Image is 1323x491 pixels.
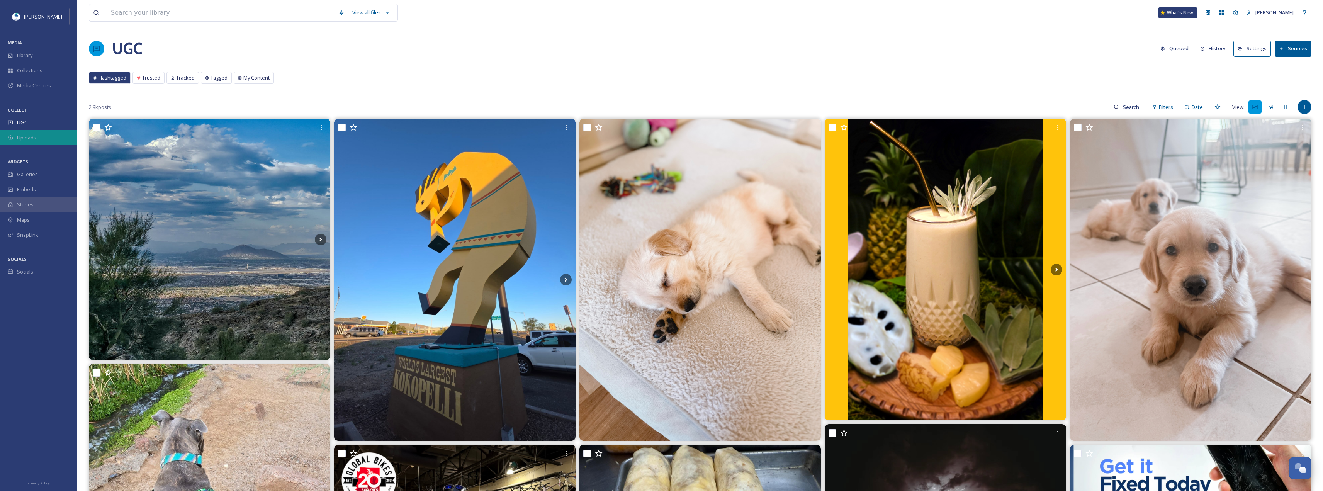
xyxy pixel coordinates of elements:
[1157,41,1196,56] a: Queued
[17,231,38,239] span: SnapLink
[176,74,195,82] span: Tracked
[24,13,62,20] span: [PERSON_NAME]
[1119,99,1144,115] input: Search
[243,74,270,82] span: My Content
[1243,5,1298,20] a: [PERSON_NAME]
[17,119,27,126] span: UGC
[348,5,394,20] a: View all files
[112,37,142,60] a: UGC
[17,186,36,193] span: Embeds
[1159,104,1173,111] span: Filters
[1233,41,1271,56] button: Settings
[334,119,576,440] img: Worlds Largest Kokopelli / Sunset point (at sunrise) / Camp Verde. . (10/8) . #az #arizona #aband...
[8,256,27,262] span: SOCIALS
[17,82,51,89] span: Media Centres
[1255,9,1294,16] span: [PERSON_NAME]
[1192,104,1203,111] span: Date
[1157,41,1192,56] button: Queued
[8,107,27,113] span: COLLECT
[17,67,42,74] span: Collections
[1275,41,1311,56] button: Sources
[142,74,160,82] span: Trusted
[1196,41,1234,56] a: History
[89,119,330,360] img: I only work a few minutes from the entrance to South Mountain Park, so I thought I'd take a trip ...
[1070,119,1311,440] img: Slow mornings and puppy snuggles—that’s my routine ☕️✨ Featuring Andy 🤍 . . . . 🏷️: #yumagoldens ...
[1289,457,1311,479] button: Open Chat
[825,119,1066,420] img: Introducing Sage Smoothies! #SpicedUpSmoothieBar #SUSB #DoYouWannaGetSpicy #LetsGetSpicy #SpiceMe...
[17,201,34,208] span: Stories
[27,481,50,486] span: Privacy Policy
[27,478,50,487] a: Privacy Policy
[17,216,30,224] span: Maps
[107,4,335,21] input: Search your library
[579,119,821,440] img: Lucky is all played out… nap time 😴🍀 . . . . 🏷️: #yumagoldens #yumaaz #arizonapuppies #goldenretr...
[99,74,126,82] span: Hashtagged
[17,134,36,141] span: Uploads
[1233,41,1275,56] a: Settings
[1158,7,1197,18] a: What's New
[211,74,228,82] span: Tagged
[17,52,32,59] span: Library
[1232,104,1245,111] span: View:
[8,159,28,165] span: WIDGETS
[1196,41,1230,56] button: History
[8,40,22,46] span: MEDIA
[17,268,33,275] span: Socials
[17,171,38,178] span: Galleries
[12,13,20,20] img: download.jpeg
[89,104,111,111] span: 2.9k posts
